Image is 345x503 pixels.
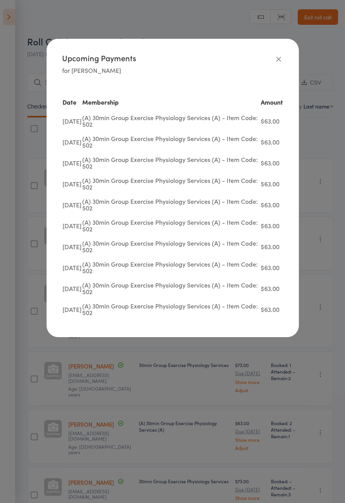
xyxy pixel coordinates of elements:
td: $63.00 [260,239,283,253]
td: $63.00 [260,302,283,316]
td: (A) 30min Group Exercise Physiology Services (A) - Item Code: 502 [82,239,260,253]
div: Upcoming Payments [62,54,283,74]
td: [DATE] [62,281,82,295]
td: $63.00 [260,177,283,191]
td: (A) 30min Group Exercise Physiology Services (A) - Item Code: 502 [82,260,260,274]
td: $63.00 [260,156,283,170]
td: [DATE] [62,177,82,191]
td: [DATE] [62,156,82,170]
td: (A) 30min Group Exercise Physiology Services (A) - Item Code: 502 [82,302,260,316]
td: (A) 30min Group Exercise Physiology Services (A) - Item Code: 502 [82,135,260,149]
td: (A) 30min Group Exercise Physiology Services (A) - Item Code: 502 [82,281,260,295]
th: Amount [260,98,283,107]
td: $63.00 [260,135,283,149]
td: [DATE] [62,198,82,212]
td: (A) 30min Group Exercise Physiology Services (A) - Item Code: 502 [82,198,260,212]
td: [DATE] [62,219,82,233]
th: Date [62,98,82,107]
td: [DATE] [62,302,82,316]
td: [DATE] [62,114,82,128]
td: $63.00 [260,114,283,128]
th: Membership [82,98,260,107]
td: $63.00 [260,260,283,274]
td: (A) 30min Group Exercise Physiology Services (A) - Item Code: 502 [82,219,260,233]
td: $63.00 [260,281,283,295]
td: [DATE] [62,135,82,149]
td: $63.00 [260,219,283,233]
td: [DATE] [62,239,82,253]
td: (A) 30min Group Exercise Physiology Services (A) - Item Code: 502 [82,177,260,191]
td: (A) 30min Group Exercise Physiology Services (A) - Item Code: 502 [82,156,260,170]
div: for [PERSON_NAME] [62,67,274,74]
td: [DATE] [62,260,82,274]
td: (A) 30min Group Exercise Physiology Services (A) - Item Code: 502 [82,114,260,128]
td: $63.00 [260,198,283,212]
